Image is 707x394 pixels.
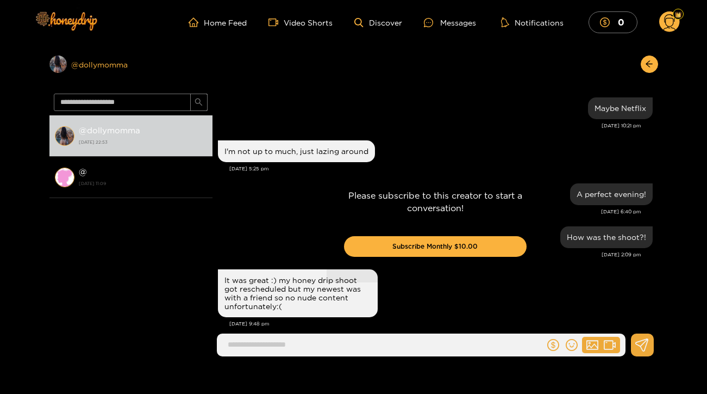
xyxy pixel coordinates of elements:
button: Subscribe Monthly $10.00 [344,236,527,257]
img: conversation [55,168,74,187]
img: conversation [55,126,74,146]
span: home [189,17,204,27]
span: search [195,98,203,107]
p: Please subscribe to this creator to start a conversation! [344,189,527,214]
span: video-camera [268,17,284,27]
a: Discover [354,18,402,27]
button: 0 [589,11,637,33]
img: Fan Level [675,11,681,18]
a: Video Shorts [268,17,333,27]
button: arrow-left [641,56,658,73]
span: arrow-left [645,60,653,69]
mark: 0 [616,16,626,28]
div: Messages [424,16,476,29]
strong: @ [79,167,87,176]
button: Notifications [498,17,567,28]
strong: @ dollymomma [79,126,140,135]
button: search [190,94,208,111]
div: @dollymomma [49,56,212,73]
strong: [DATE] 22:53 [79,137,207,147]
a: Home Feed [189,17,247,27]
strong: [DATE] 11:09 [79,178,207,188]
span: dollar [600,17,615,27]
